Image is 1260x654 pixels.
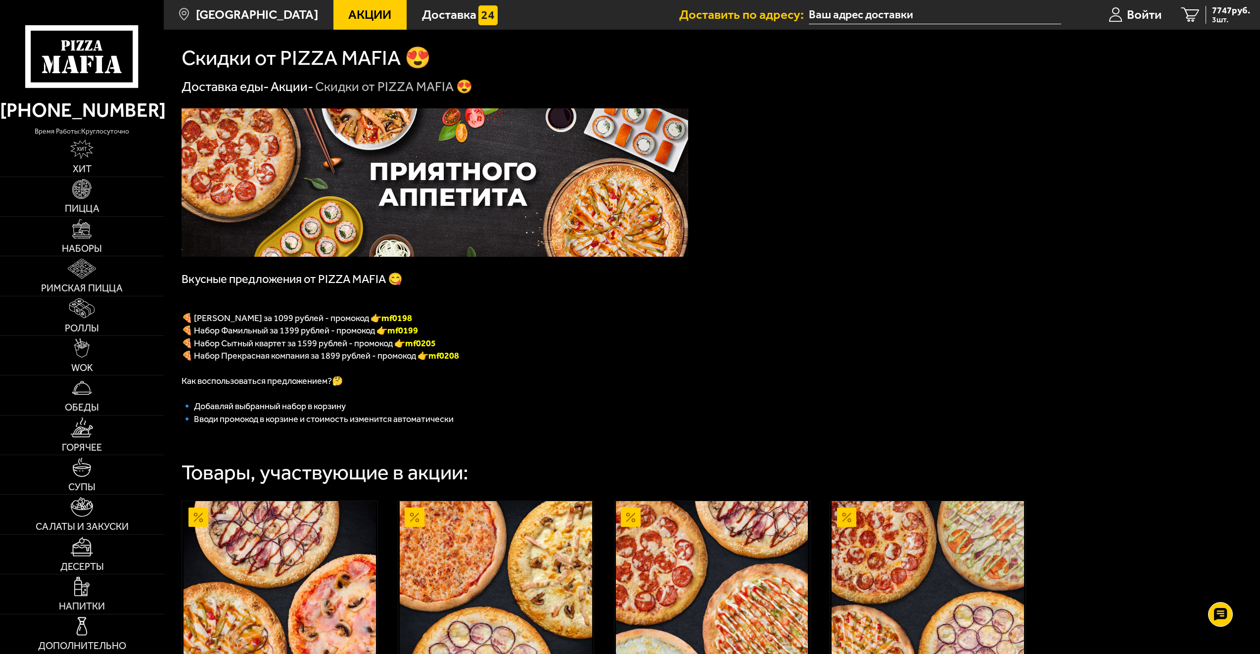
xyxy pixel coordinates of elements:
[196,8,318,21] span: [GEOGRAPHIC_DATA]
[36,522,129,532] span: Салаты и закуски
[422,8,476,21] span: Доставка
[59,602,105,611] span: Напитки
[428,350,459,361] span: mf0208
[679,8,809,21] span: Доставить по адресу:
[315,78,472,95] div: Скидки от PIZZA MAFIA 😍
[405,338,436,349] b: mf0205
[68,482,95,492] span: Супы
[60,562,104,572] span: Десерты
[182,338,436,349] span: 🍕 Набор Сытный квартет за 1599 рублей - промокод 👉
[182,313,412,324] span: 🍕 [PERSON_NAME] за 1099 рублей - промокод 👉
[1212,16,1250,24] span: 3 шт.
[1127,8,1162,21] span: Войти
[182,79,269,94] a: Доставка еды-
[837,508,857,527] img: Акционный
[71,363,93,373] span: WOK
[381,313,412,324] font: mf0198
[182,414,454,424] span: 🔹 Вводи промокод в корзине и стоимость изменится автоматически
[182,47,431,68] h1: Скидки от PIZZA MAFIA 😍
[182,401,346,412] span: 🔹 Добавляй выбранный набор в корзину
[1212,6,1250,15] span: 7747 руб.
[809,6,1061,24] input: Ваш адрес доставки
[65,204,99,214] span: Пицца
[65,324,99,333] span: Роллы
[182,350,428,361] span: 🍕 Набор Прекрасная компания за 1899 рублей - промокод 👉
[38,641,126,651] span: Дополнительно
[182,462,468,483] div: Товары, участвующие в акции:
[65,403,99,413] span: Обеды
[73,164,92,174] span: Хит
[348,8,391,21] span: Акции
[62,244,102,254] span: Наборы
[405,508,424,527] img: Акционный
[387,325,418,336] b: mf0199
[478,5,498,25] img: 15daf4d41897b9f0e9f617042186c801.svg
[62,443,102,453] span: Горячее
[182,375,343,386] span: Как воспользоваться предложением?🤔
[41,283,123,293] span: Римская пицца
[621,508,641,527] img: Акционный
[182,272,403,286] span: Вкусные предложения от PIZZA MAFIA 😋
[188,508,208,527] img: Акционный
[271,79,314,94] a: Акции-
[182,108,688,257] img: 1024x1024
[182,325,418,336] span: 🍕 Набор Фамильный за 1399 рублей - промокод 👉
